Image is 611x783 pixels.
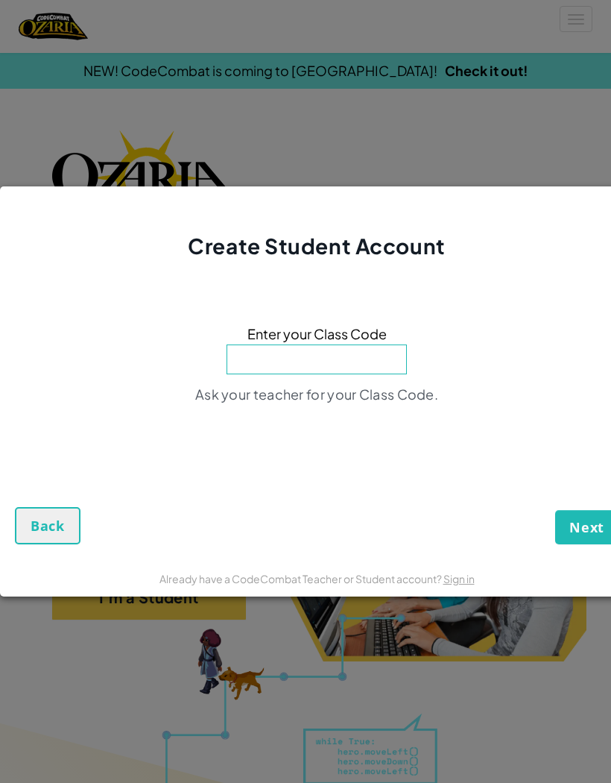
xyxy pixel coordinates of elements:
[443,572,475,585] a: Sign in
[188,233,445,259] span: Create Student Account
[569,518,604,536] span: Next
[15,507,80,544] button: Back
[195,386,438,403] span: Ask your teacher for your Class Code.
[247,323,387,345] span: Enter your Class Code
[31,517,65,535] span: Back
[159,572,443,585] span: Already have a CodeCombat Teacher or Student account?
